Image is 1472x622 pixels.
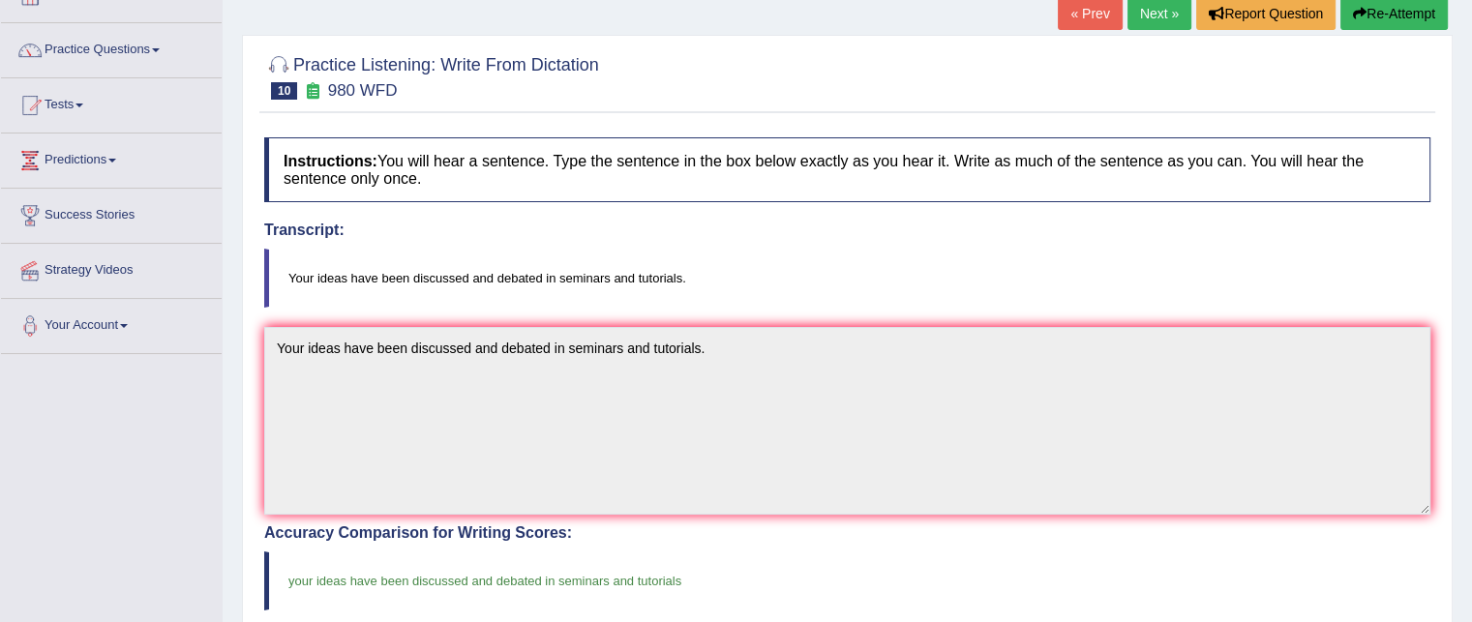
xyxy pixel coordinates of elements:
[264,249,1430,308] blockquote: Your ideas have been discussed and debated in seminars and tutorials.
[264,137,1430,202] h4: You will hear a sentence. Type the sentence in the box below exactly as you hear it. Write as muc...
[302,82,322,101] small: Exam occurring question
[288,574,681,588] span: your ideas have been discussed and debated in seminars and tutorials
[1,299,222,347] a: Your Account
[264,222,1430,239] h4: Transcript:
[1,133,222,182] a: Predictions
[1,189,222,237] a: Success Stories
[1,244,222,292] a: Strategy Videos
[264,51,599,100] h2: Practice Listening: Write From Dictation
[264,524,1430,542] h4: Accuracy Comparison for Writing Scores:
[1,23,222,72] a: Practice Questions
[1,78,222,127] a: Tests
[271,82,297,100] span: 10
[284,153,377,169] b: Instructions:
[328,81,398,100] small: 980 WFD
